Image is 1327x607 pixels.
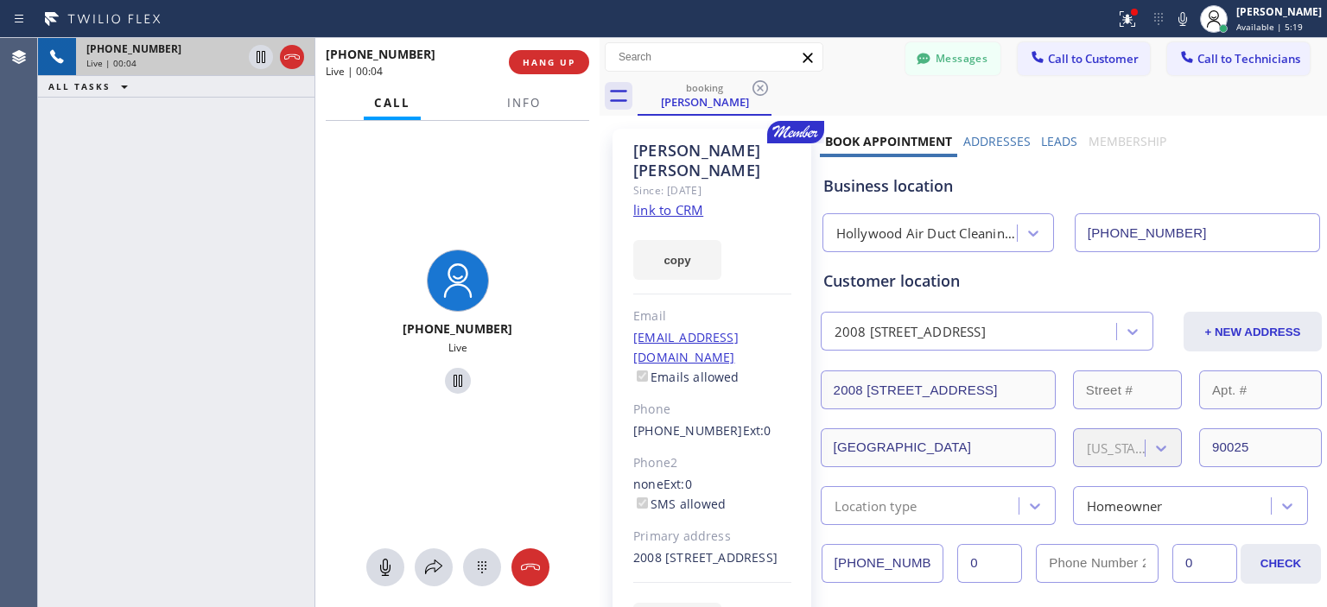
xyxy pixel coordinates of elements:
span: ALL TASKS [48,80,111,92]
span: [PHONE_NUMBER] [403,320,512,337]
div: 2008 [STREET_ADDRESS] [633,548,791,568]
span: Available | 5:19 [1236,21,1303,33]
button: Hold Customer [249,45,273,69]
label: Leads [1041,133,1077,149]
div: [PERSON_NAME] [1236,4,1322,19]
button: Hold Customer [445,368,471,394]
label: Book Appointment [825,133,952,149]
label: SMS allowed [633,496,726,512]
span: [PHONE_NUMBER] [86,41,181,56]
span: Live | 00:04 [326,64,383,79]
button: Open directory [415,548,453,586]
div: Penny Sue [639,77,770,114]
span: HANG UP [523,56,575,68]
div: Location type [835,496,917,515]
button: Hang up [511,548,549,586]
button: Mute [1171,7,1195,31]
button: Call to Technicians [1167,42,1310,75]
button: Messages [905,42,1000,75]
span: Call [374,95,410,111]
button: Info [497,86,551,120]
button: CHECK [1241,544,1321,584]
div: 2008 [STREET_ADDRESS] [835,322,986,342]
span: Call to Technicians [1197,51,1300,66]
span: Ext: 0 [663,476,692,492]
span: Info [507,95,541,111]
div: Homeowner [1087,496,1163,515]
input: City [821,428,1056,467]
a: [EMAIL_ADDRESS][DOMAIN_NAME] [633,329,739,365]
button: Hang up [280,45,304,69]
input: SMS allowed [637,497,648,509]
div: Email [633,307,791,326]
span: Ext: 0 [743,422,771,439]
label: Addresses [963,133,1031,149]
input: Search [606,43,822,71]
div: Customer location [823,269,1319,293]
input: ZIP [1199,428,1322,467]
span: Call to Customer [1048,51,1139,66]
button: ALL TASKS [38,76,145,97]
input: Street # [1073,370,1182,409]
button: Open dialpad [463,548,501,586]
input: Emails allowed [637,370,648,382]
div: [PERSON_NAME] [PERSON_NAME] [633,141,791,180]
button: Mute [366,548,404,586]
input: Ext. [957,544,1022,583]
input: Ext. 2 [1172,544,1237,583]
span: Live | 00:04 [86,57,137,69]
div: Hollywood Air Duct Cleaning HVAC [836,224,1019,243]
div: Phone [633,400,791,420]
div: none [633,475,791,515]
div: [PERSON_NAME] [639,94,770,110]
label: Membership [1089,133,1166,149]
div: Business location [823,174,1319,198]
a: [PHONE_NUMBER] [633,422,743,439]
span: [PHONE_NUMBER] [326,46,435,62]
div: Primary address [633,527,791,547]
button: Call to Customer [1018,42,1150,75]
div: booking [639,81,770,94]
button: HANG UP [509,50,589,74]
div: Since: [DATE] [633,180,791,200]
input: Apt. # [1199,370,1322,409]
button: + NEW ADDRESS [1184,312,1322,351]
a: link to CRM [633,201,703,218]
input: Phone Number [1075,213,1320,252]
button: copy [633,240,721,280]
span: Live [448,340,467,355]
div: Phone2 [633,453,791,473]
button: Call [364,86,421,120]
input: Phone Number 2 [1036,544,1159,583]
input: Address [821,370,1056,409]
label: Emails allowed [633,369,740,385]
input: Phone Number [822,544,944,583]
